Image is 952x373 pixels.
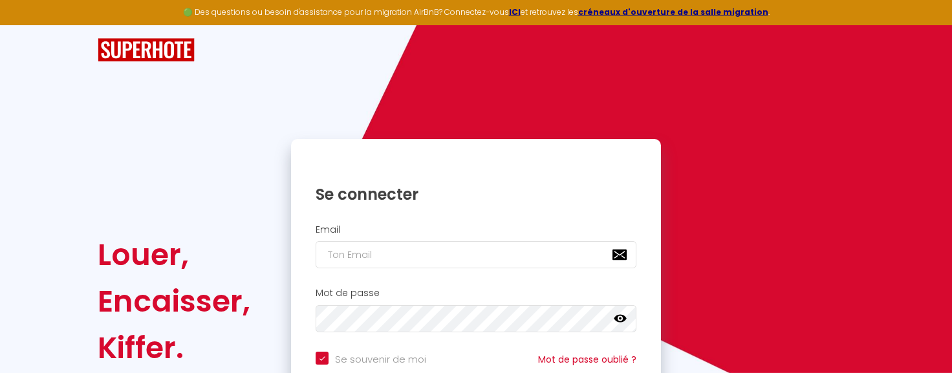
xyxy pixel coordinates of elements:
[98,278,250,325] div: Encaisser,
[98,231,250,278] div: Louer,
[578,6,768,17] a: créneaux d'ouverture de la salle migration
[509,6,521,17] a: ICI
[98,325,250,371] div: Kiffer.
[98,38,195,62] img: SuperHote logo
[316,224,636,235] h2: Email
[316,184,636,204] h1: Se connecter
[538,353,636,366] a: Mot de passe oublié ?
[316,288,636,299] h2: Mot de passe
[316,241,636,268] input: Ton Email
